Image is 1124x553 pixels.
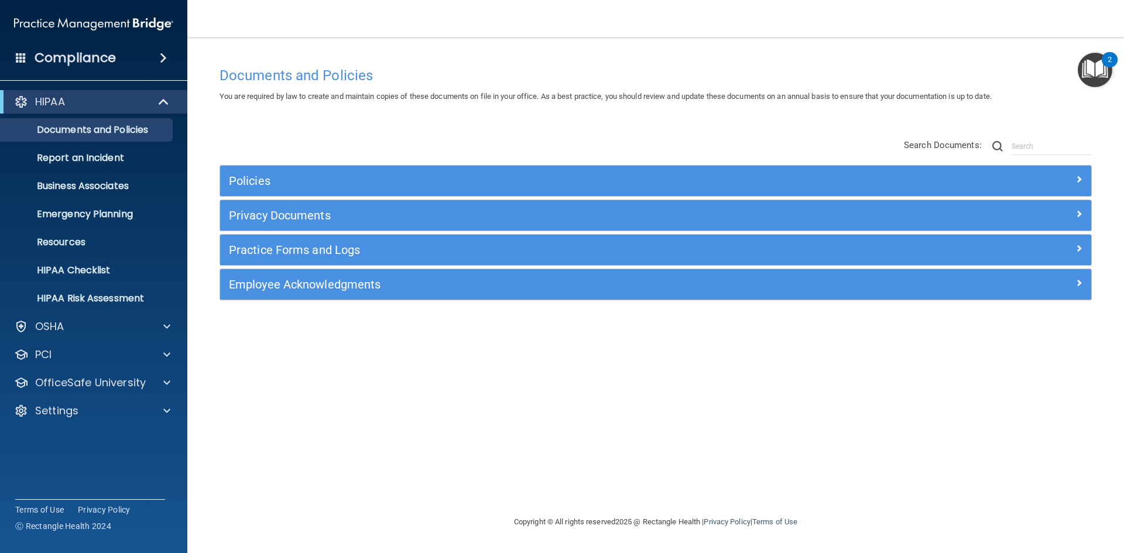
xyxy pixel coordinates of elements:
span: Ⓒ Rectangle Health 2024 [15,520,111,532]
a: Privacy Policy [78,504,131,516]
h4: Compliance [35,50,116,66]
p: Resources [8,236,167,248]
a: OfficeSafe University [14,376,170,390]
a: OSHA [14,320,170,334]
p: Emergency Planning [8,208,167,220]
img: ic-search.3b580494.png [992,141,1003,152]
a: PCI [14,348,170,362]
a: Privacy Documents [229,206,1082,225]
h5: Employee Acknowledgments [229,278,865,291]
iframe: Drift Widget Chat Controller [921,470,1110,517]
h4: Documents and Policies [220,68,1092,83]
button: Open Resource Center, 2 new notifications [1078,53,1112,87]
p: PCI [35,348,52,362]
a: Settings [14,404,170,418]
p: Documents and Policies [8,124,167,136]
p: Business Associates [8,180,167,192]
span: Search Documents: [904,140,982,150]
a: Practice Forms and Logs [229,241,1082,259]
img: PMB logo [14,12,173,36]
a: Privacy Policy [704,517,750,526]
p: Settings [35,404,78,418]
div: 2 [1108,60,1112,75]
div: Copyright © All rights reserved 2025 @ Rectangle Health | | [442,503,869,541]
h5: Policies [229,174,865,187]
span: You are required by law to create and maintain copies of these documents on file in your office. ... [220,92,992,101]
h5: Practice Forms and Logs [229,243,865,256]
a: Terms of Use [15,504,64,516]
h5: Privacy Documents [229,209,865,222]
p: HIPAA Risk Assessment [8,293,167,304]
input: Search [1012,138,1092,155]
a: Employee Acknowledgments [229,275,1082,294]
p: OfficeSafe University [35,376,146,390]
a: Policies [229,171,1082,190]
p: HIPAA [35,95,65,109]
p: HIPAA Checklist [8,265,167,276]
a: HIPAA [14,95,170,109]
p: OSHA [35,320,64,334]
p: Report an Incident [8,152,167,164]
a: Terms of Use [752,517,797,526]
